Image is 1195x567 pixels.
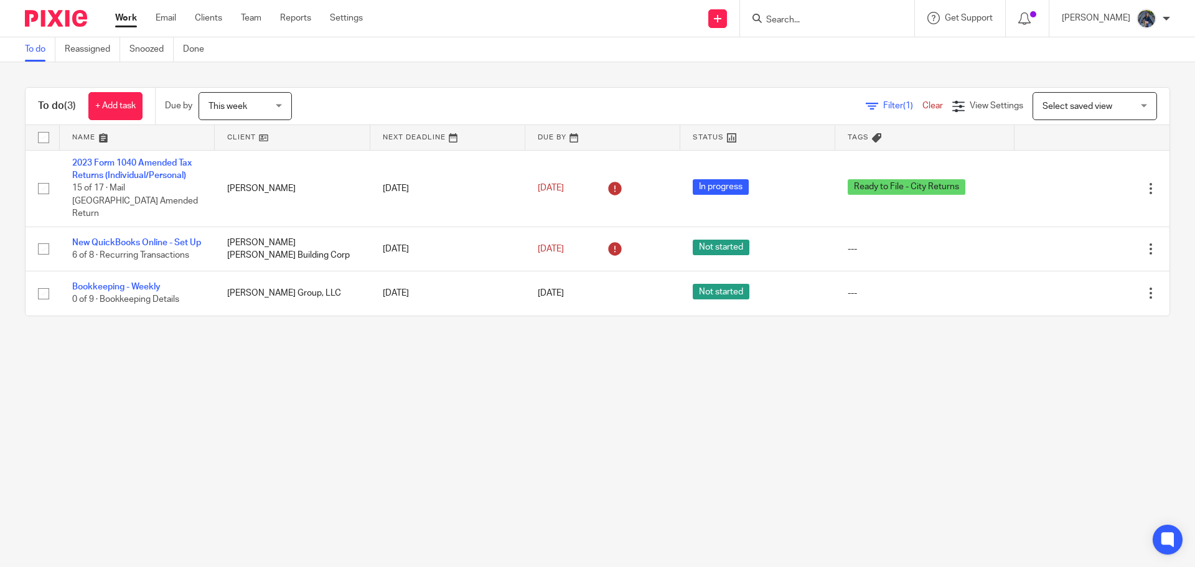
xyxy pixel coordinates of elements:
[848,179,965,195] span: Ready to File - City Returns
[693,240,749,255] span: Not started
[370,150,525,227] td: [DATE]
[922,101,943,110] a: Clear
[1062,12,1130,24] p: [PERSON_NAME]
[72,296,179,304] span: 0 of 9 · Bookkeeping Details
[25,10,87,27] img: Pixie
[38,100,76,113] h1: To do
[88,92,143,120] a: + Add task
[165,100,192,112] p: Due by
[209,102,247,111] span: This week
[848,287,1001,299] div: ---
[330,12,363,24] a: Settings
[72,238,201,247] a: New QuickBooks Online - Set Up
[72,184,198,218] span: 15 of 17 · Mail [GEOGRAPHIC_DATA] Amended Return
[538,289,564,298] span: [DATE]
[195,12,222,24] a: Clients
[241,12,261,24] a: Team
[970,101,1023,110] span: View Settings
[72,251,189,260] span: 6 of 8 · Recurring Transactions
[370,271,525,316] td: [DATE]
[538,245,564,253] span: [DATE]
[25,37,55,62] a: To do
[183,37,213,62] a: Done
[156,12,176,24] a: Email
[1043,102,1112,111] span: Select saved view
[280,12,311,24] a: Reports
[65,37,120,62] a: Reassigned
[72,159,192,180] a: 2023 Form 1040 Amended Tax Returns (Individual/Personal)
[538,184,564,192] span: [DATE]
[848,243,1001,255] div: ---
[215,227,370,271] td: [PERSON_NAME] [PERSON_NAME] Building Corp
[903,101,913,110] span: (1)
[115,12,137,24] a: Work
[945,14,993,22] span: Get Support
[883,101,922,110] span: Filter
[215,271,370,316] td: [PERSON_NAME] Group, LLC
[1136,9,1156,29] img: 20210918_184149%20(2).jpg
[215,150,370,227] td: [PERSON_NAME]
[72,283,161,291] a: Bookkeeping - Weekly
[693,284,749,299] span: Not started
[848,134,869,141] span: Tags
[693,179,749,195] span: In progress
[64,101,76,111] span: (3)
[129,37,174,62] a: Snoozed
[765,15,877,26] input: Search
[370,227,525,271] td: [DATE]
